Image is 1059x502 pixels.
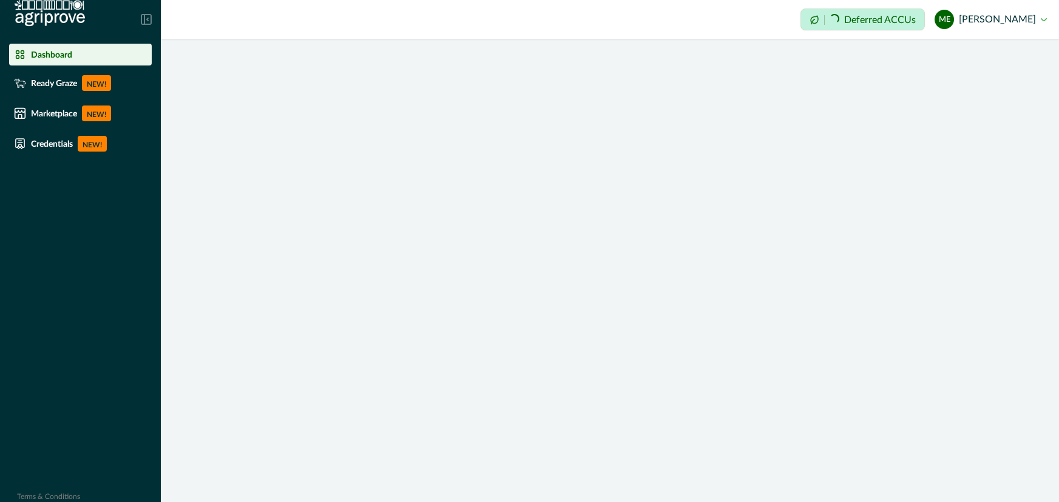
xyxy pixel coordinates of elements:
a: CredentialsNEW! [9,131,152,156]
p: Credentials [31,139,73,149]
p: Marketplace [31,109,77,118]
p: NEW! [82,75,111,91]
p: NEW! [82,105,111,121]
a: MarketplaceNEW! [9,101,152,126]
a: Dashboard [9,44,152,65]
a: Terms & Conditions [17,493,80,500]
button: mieke elder[PERSON_NAME] [935,5,1047,34]
p: Deferred ACCUs [844,15,916,24]
p: NEW! [78,136,107,152]
p: Ready Graze [31,78,77,88]
p: Dashboard [31,50,72,59]
a: Ready GrazeNEW! [9,70,152,96]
